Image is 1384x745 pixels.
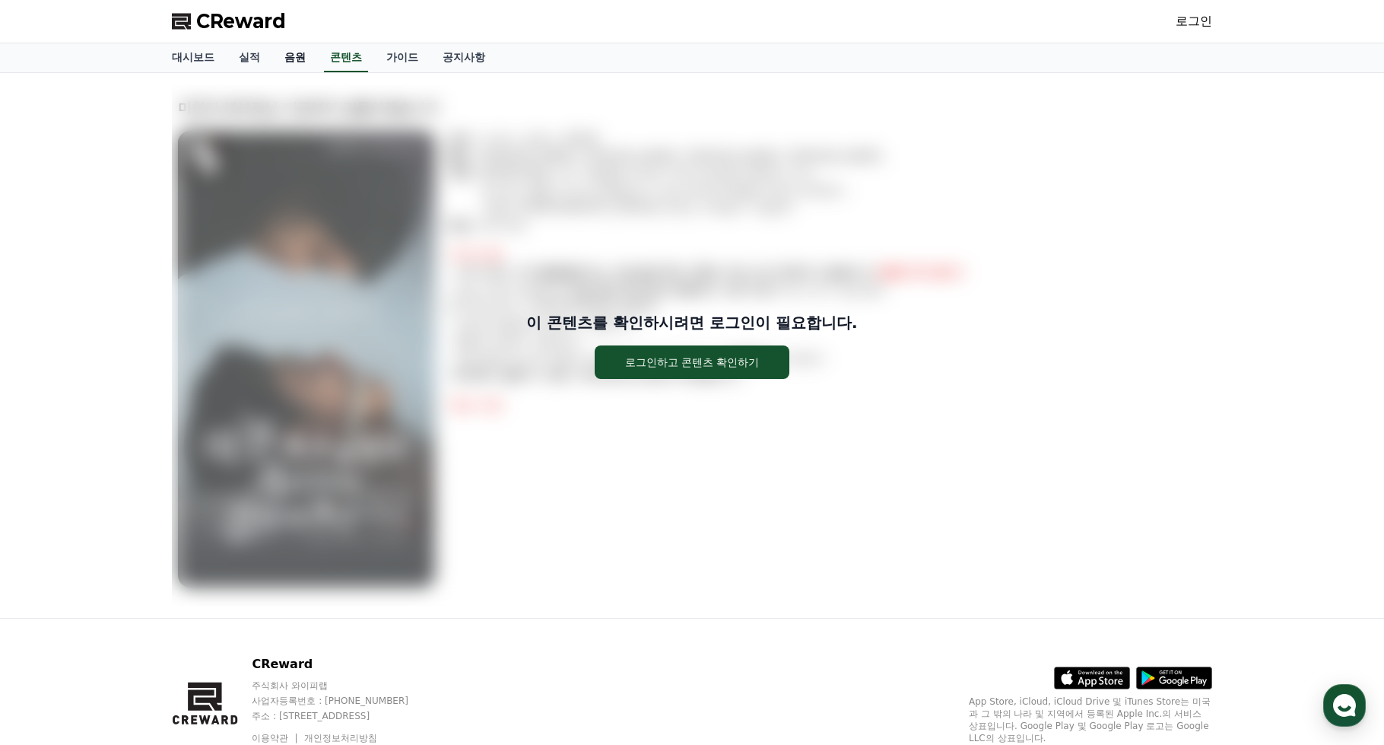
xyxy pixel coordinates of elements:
span: 대화 [139,506,157,518]
a: 공지사항 [430,43,497,72]
span: CReward [196,9,286,33]
a: 로그인 [1176,12,1212,30]
a: CReward [172,9,286,33]
a: 가이드 [374,43,430,72]
p: 이 콘텐츠를 확인하시려면 로그인이 필요합니다. [526,312,857,333]
p: 주식회사 와이피랩 [252,680,437,692]
a: 대화 [100,482,196,521]
a: 이용약관 [252,733,300,743]
a: 대시보드 [160,43,227,72]
div: 로그인하고 콘텐츠 확인하기 [625,355,760,370]
a: 홈 [5,482,100,521]
span: 홈 [48,505,57,517]
button: 로그인하고 콘텐츠 확인하기 [595,345,790,379]
p: CReward [252,655,437,673]
a: 설정 [196,482,292,521]
p: 사업자등록번호 : [PHONE_NUMBER] [252,695,437,707]
a: 콘텐츠 [324,43,368,72]
p: 주소 : [STREET_ADDRESS] [252,710,437,722]
span: 설정 [235,505,253,517]
a: 개인정보처리방침 [304,733,377,743]
p: App Store, iCloud, iCloud Drive 및 iTunes Store는 미국과 그 밖의 나라 및 지역에서 등록된 Apple Inc.의 서비스 상표입니다. Goo... [969,696,1212,744]
a: 실적 [227,43,272,72]
a: 음원 [272,43,318,72]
